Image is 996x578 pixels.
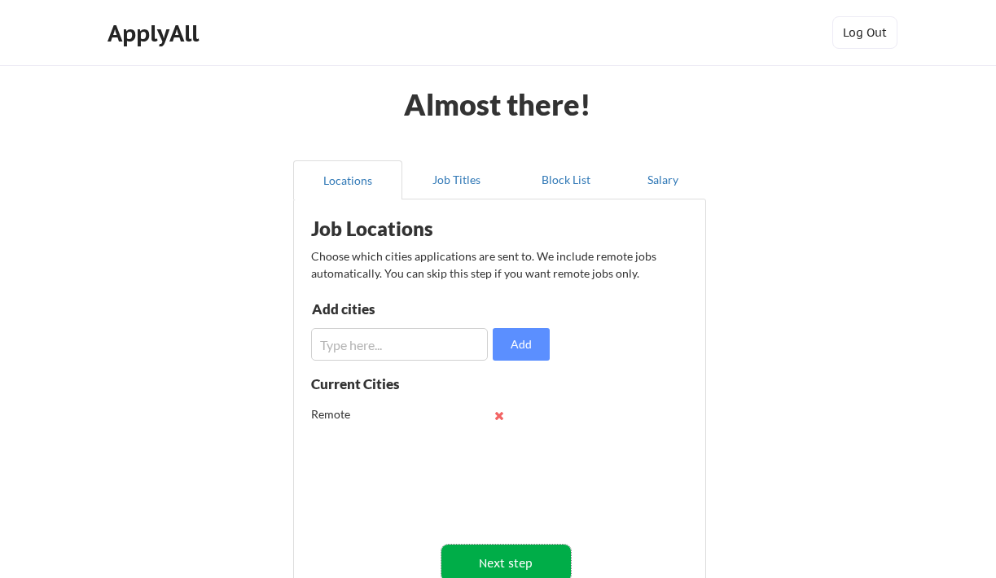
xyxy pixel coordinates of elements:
[312,302,480,316] div: Add cities
[384,90,611,119] div: Almost there!
[402,160,511,199] button: Job Titles
[311,247,686,282] div: Choose which cities applications are sent to. We include remote jobs automatically. You can skip ...
[511,160,621,199] button: Block List
[311,219,516,239] div: Job Locations
[311,377,435,391] div: Current Cities
[493,328,550,361] button: Add
[621,160,706,199] button: Salary
[107,20,204,47] div: ApplyAll
[311,406,418,423] div: Remote
[293,160,402,199] button: Locations
[832,16,897,49] button: Log Out
[311,328,488,361] input: Type here...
